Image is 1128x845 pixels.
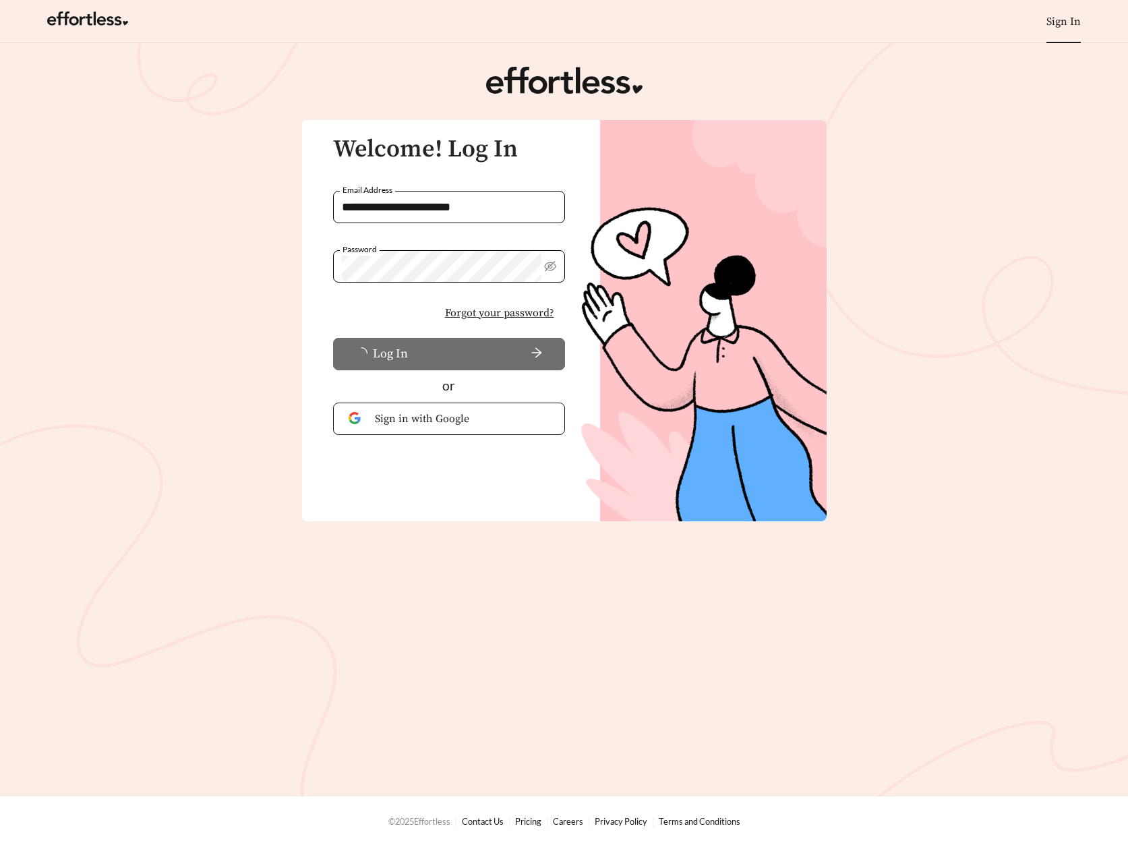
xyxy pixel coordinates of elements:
[349,412,364,425] img: Google Authentication
[595,816,647,827] a: Privacy Policy
[544,260,556,272] span: eye-invisible
[355,347,373,359] span: loading
[445,305,554,321] span: Forgot your password?
[333,376,565,396] div: or
[333,136,565,163] h3: Welcome! Log In
[1046,15,1081,28] a: Sign In
[434,299,565,327] button: Forgot your password?
[553,816,583,827] a: Careers
[413,347,543,361] span: arrow-right
[333,403,565,435] button: Sign in with Google
[333,338,565,370] button: Log Inarrow-right
[659,816,740,827] a: Terms and Conditions
[515,816,541,827] a: Pricing
[388,816,450,827] span: © 2025 Effortless
[375,411,550,427] span: Sign in with Google
[373,345,408,363] span: Log In
[462,816,504,827] a: Contact Us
